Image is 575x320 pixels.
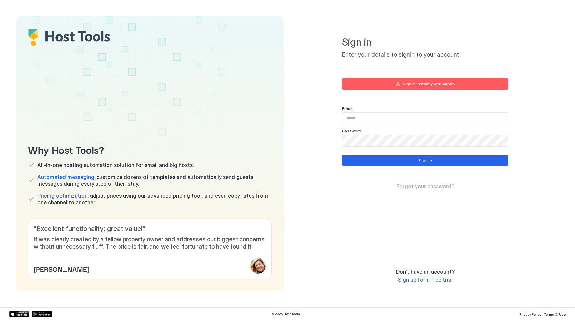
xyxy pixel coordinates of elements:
span: customize dozens of templates and automatically send guests messages during every step of their s... [37,174,272,187]
span: Password [342,128,361,133]
span: Why Host Tools? [28,142,272,157]
span: Privacy Policy [519,312,541,316]
span: Email [342,106,352,111]
div: profile [250,258,266,274]
span: It was clearly created by a fellow property owner and addresses our biggest concerns without unne... [34,236,266,251]
span: [PERSON_NAME] [34,264,89,274]
span: Enter your details to signin to your account [342,51,508,59]
a: App Store [9,311,29,317]
span: Terms Of Use [544,312,566,316]
span: Sign up for a free trial [398,276,453,283]
span: Don't have an account? [396,268,455,275]
a: Forgot your password? [396,183,454,190]
button: Sign in instantly with Airbnb [342,78,508,90]
a: Google Play Store [32,311,52,317]
input: Input Field [342,113,508,124]
span: Automated messaging: [37,174,95,180]
a: Privacy Policy [519,310,541,317]
span: © 2025 Host Tools [271,312,300,316]
input: Input Field [342,135,508,146]
div: Sign in instantly with Airbnb [403,81,455,87]
span: Sign in [342,36,508,49]
a: Sign up for a free trial [398,276,453,283]
span: Pricing optimization: [37,192,89,199]
a: Terms Of Use [544,310,566,317]
button: Sign in [342,155,508,166]
div: Sign in [419,157,432,163]
span: All-in-one hosting automation solution for small and big hosts. [37,162,194,168]
span: adjust prices using our advanced pricing tool, and even copy rates from one channel to another. [37,192,272,206]
span: " Excellent functionality; great value! " [34,225,266,233]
